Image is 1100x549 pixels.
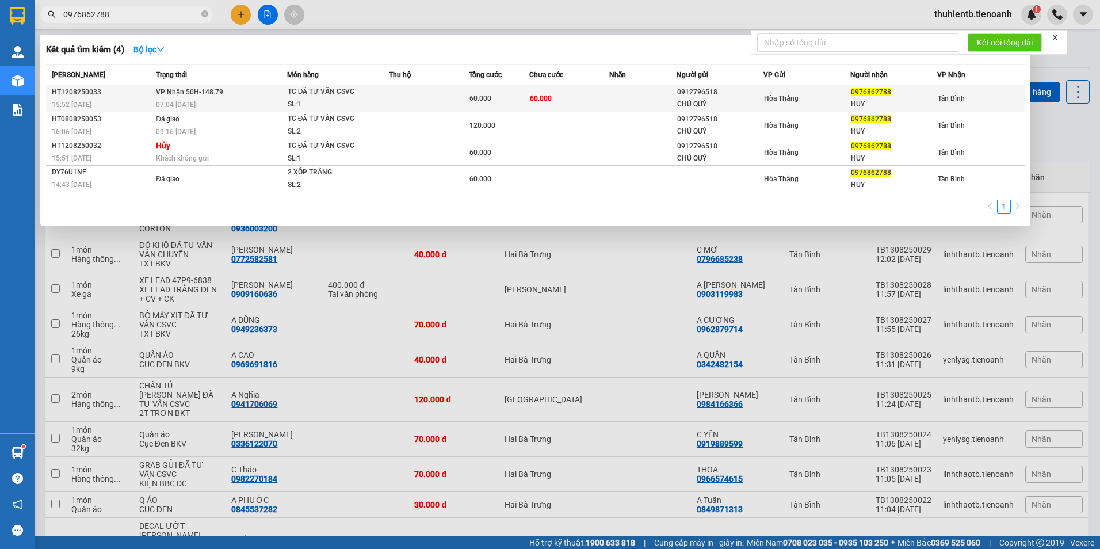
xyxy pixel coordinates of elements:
span: 16:06 [DATE] [52,128,91,136]
span: 07:04 [DATE] [156,101,196,109]
div: CHÚ QUÝ [677,125,763,138]
span: VP Nhận 50H-148.79 [156,88,223,96]
div: 0912796518 [677,113,763,125]
span: 15:52 [DATE] [52,101,91,109]
span: 60.000 [530,94,552,102]
button: Bộ lọcdown [124,40,174,59]
span: Thu hộ [389,71,411,79]
span: Món hàng [287,71,319,79]
div: 0912796518 [677,86,763,98]
input: Tìm tên, số ĐT hoặc mã đơn [63,8,199,21]
div: CHÚ QUÝ [677,98,763,110]
div: HUY [851,152,937,165]
div: HUY [851,98,937,110]
span: Đã giao [156,115,179,123]
input: Nhập số tổng đài [757,33,958,52]
span: Tân Bình [938,175,965,183]
div: HT0808250053 [52,113,152,125]
span: 120.000 [469,121,495,129]
span: question-circle [12,473,23,484]
span: message [12,525,23,536]
li: Previous Page [983,200,997,213]
span: 60.000 [469,175,491,183]
button: Kết nối tổng đài [968,33,1042,52]
span: Chưa cước [529,71,563,79]
img: warehouse-icon [12,75,24,87]
div: SL: 1 [288,152,374,165]
span: Trạng thái [156,71,187,79]
div: SL: 2 [288,179,374,192]
div: TC ĐÃ TƯ VẤN CSVC [288,113,374,125]
span: Tân Bình [938,94,965,102]
span: 09:16 [DATE] [156,128,196,136]
div: HT1208250032 [52,140,152,152]
span: Tân Bình [938,148,965,157]
div: 0912796518 [677,140,763,152]
span: search [48,10,56,18]
div: 2 XỐP TRẮNG [288,166,374,179]
span: Người nhận [850,71,888,79]
span: VP Nhận [937,71,965,79]
span: left [987,203,994,209]
div: SL: 1 [288,98,374,111]
strong: Hủy [156,141,170,150]
li: Next Page [1011,200,1025,213]
span: Tổng cước [469,71,502,79]
h3: Kết quả tìm kiếm ( 4 ) [46,44,124,56]
div: HUY [851,125,937,138]
span: 15:51 [DATE] [52,154,91,162]
span: close-circle [201,9,208,20]
img: warehouse-icon [12,447,24,459]
sup: 1 [22,445,25,448]
span: 0976862788 [851,142,891,150]
span: 0976862788 [851,115,891,123]
span: Kết nối tổng đài [977,36,1033,49]
div: SL: 2 [288,125,374,138]
span: Tân Bình [938,121,965,129]
span: VP Gửi [763,71,785,79]
img: solution-icon [12,104,24,116]
div: HT1208250033 [52,86,152,98]
span: Hòa Thắng [764,175,799,183]
span: 0976862788 [851,88,891,96]
div: CHÚ QUÝ [677,152,763,165]
span: 60.000 [469,94,491,102]
span: Khách không gửi [156,154,209,162]
span: Hòa Thắng [764,121,799,129]
span: right [1014,203,1021,209]
div: TC ĐÃ TƯ VẤN CSVC [288,86,374,98]
span: down [156,45,165,54]
div: DY76U1NF [52,166,152,178]
a: 1 [998,200,1010,213]
span: Đã giao [156,175,179,183]
span: Hòa Thắng [764,148,799,157]
button: right [1011,200,1025,213]
span: close [1051,33,1059,41]
span: Hòa Thắng [764,94,799,102]
span: 0976862788 [851,169,891,177]
div: TC ĐÃ TƯ VẤN CSVC [288,140,374,152]
strong: Bộ lọc [133,45,165,54]
span: 14:43 [DATE] [52,181,91,189]
span: 60.000 [469,148,491,157]
span: notification [12,499,23,510]
span: Người gửi [677,71,708,79]
span: [PERSON_NAME] [52,71,105,79]
span: close-circle [201,10,208,17]
button: left [983,200,997,213]
span: Nhãn [609,71,626,79]
div: HUY [851,179,937,191]
img: warehouse-icon [12,46,24,58]
img: logo-vxr [10,7,25,25]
